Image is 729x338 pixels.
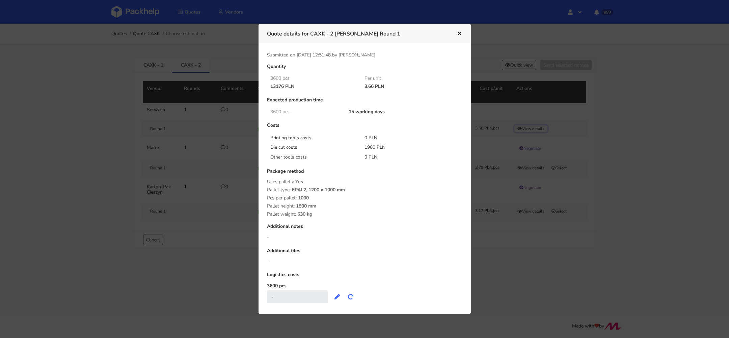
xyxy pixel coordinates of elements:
[344,291,357,303] button: Recalculate
[292,187,345,198] span: EPAL2, 1200 x 1000 mm
[267,64,462,74] div: Quantity
[267,123,462,133] div: Costs
[267,29,447,39] h3: Quote details for CAXK - 2 [PERSON_NAME] Round 1
[267,97,462,108] div: Expected production time
[360,144,454,151] div: 1900 PLN
[298,195,309,206] span: 1000
[267,211,296,217] span: Pallet weight:
[266,76,360,81] div: 3600 pcs
[267,283,287,289] label: 3600 pcs
[266,84,360,89] div: 13176 PLN
[295,178,303,190] span: Yes
[267,248,462,259] div: Additional files
[266,144,360,151] div: Die cut costs
[266,154,360,161] div: Other tools costs
[267,169,462,179] div: Package method
[267,195,297,201] span: Pcs per pallet:
[267,259,462,265] div: -
[267,178,294,185] span: Uses pallets:
[266,135,360,141] div: Printing tools costs
[267,290,328,303] div: -
[267,272,462,283] div: Logistics costs
[267,224,462,234] div: Additional notes
[360,135,454,141] div: 0 PLN
[267,187,291,193] span: Pallet type:
[360,154,454,161] div: 0 PLN
[267,52,331,58] span: Submitted on [DATE] 12:51:48
[267,203,295,209] span: Pallet height:
[266,109,344,115] div: 3600 pcs
[296,203,316,214] span: 1800 mm
[330,291,344,303] button: Edit
[297,211,312,222] span: 530 kg
[267,234,462,241] div: -
[360,76,454,81] div: Per unit
[360,84,454,89] div: 3.66 PLN
[332,52,375,58] span: by [PERSON_NAME]
[344,109,454,115] div: 15 working days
